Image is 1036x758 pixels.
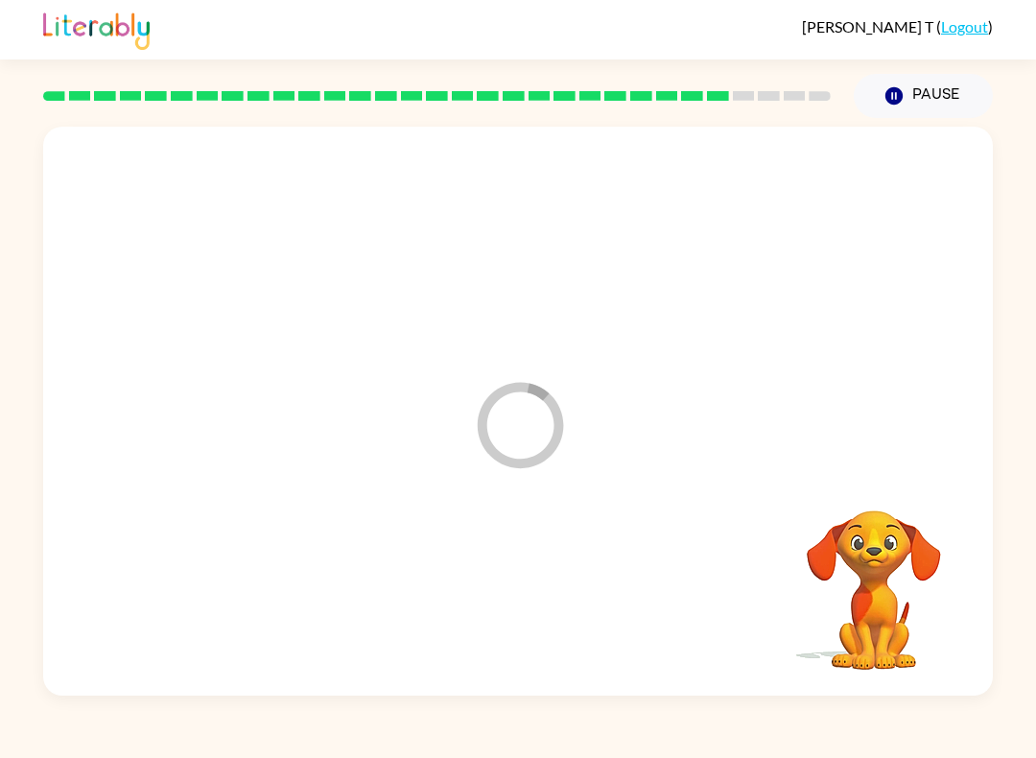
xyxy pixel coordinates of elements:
span: [PERSON_NAME] T [802,17,936,36]
div: ( ) [802,17,993,36]
video: Your browser must support playing .mp4 files to use Literably. Please try using another browser. [778,481,970,673]
a: Logout [941,17,988,36]
button: Pause [854,74,993,118]
img: Literably [43,8,150,50]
